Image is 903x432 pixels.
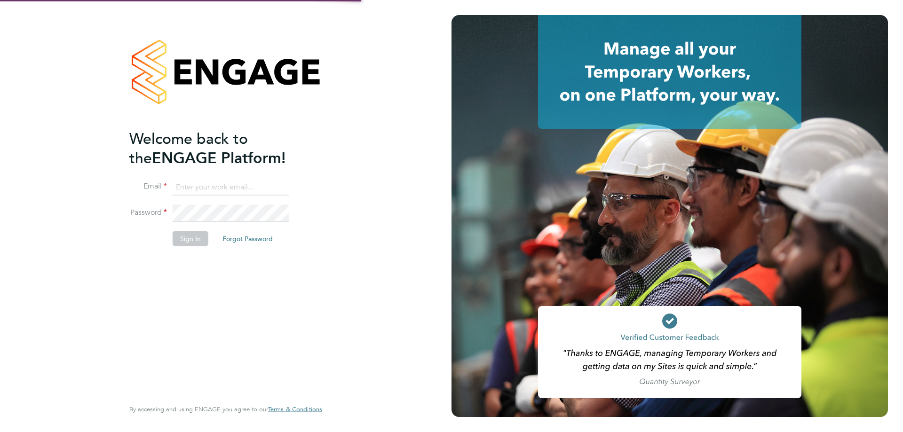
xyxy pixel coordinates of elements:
span: By accessing and using ENGAGE you agree to our [129,405,322,413]
input: Enter your work email... [173,179,289,196]
label: Password [129,208,167,218]
h2: ENGAGE Platform! [129,129,313,167]
label: Email [129,181,167,191]
span: Welcome back to the [129,129,248,167]
button: Sign In [173,231,208,246]
button: Forgot Password [215,231,280,246]
span: Terms & Conditions [268,405,322,413]
a: Terms & Conditions [268,406,322,413]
